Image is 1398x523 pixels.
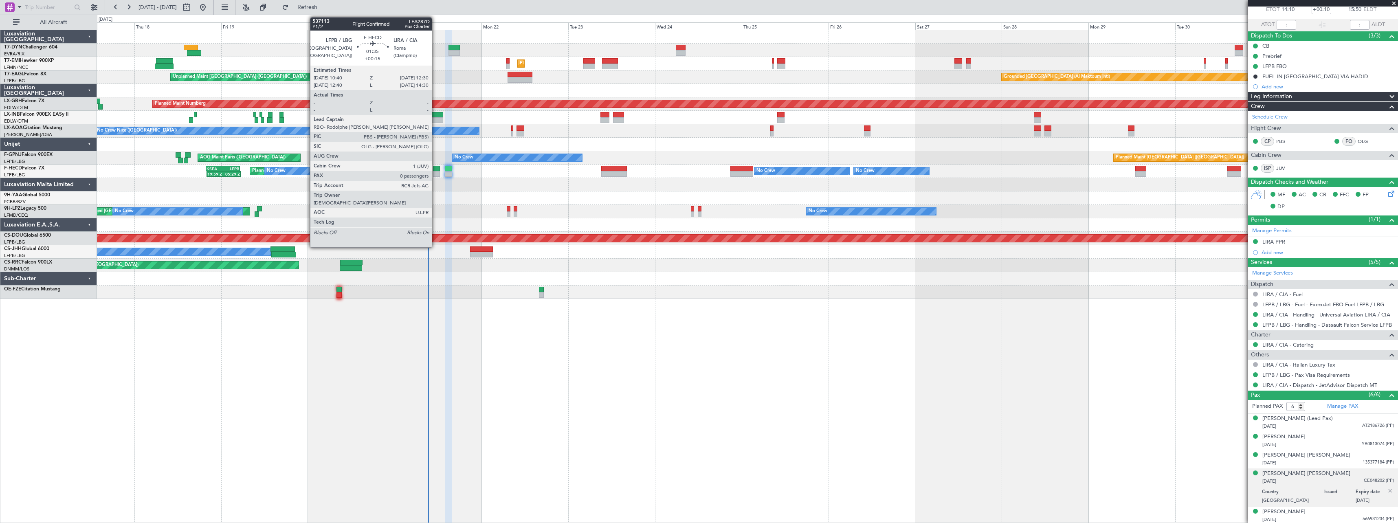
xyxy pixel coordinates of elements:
span: Dispatch [1251,280,1273,289]
span: AT2186726 (PP) [1362,422,1394,429]
span: Leg Information [1251,92,1292,101]
span: Permits [1251,215,1270,225]
input: Trip Number [25,1,72,13]
div: Planned Maint [GEOGRAPHIC_DATA] [520,57,598,70]
div: No Crew [756,165,775,177]
span: YB0813074 (PP) [1362,441,1394,448]
span: 566931234 (PP) [1363,516,1394,523]
span: F-HECD [4,166,22,171]
a: T7-DYNChallenger 604 [4,45,57,50]
a: LFPB/LBG [4,239,25,245]
span: ALDT [1372,21,1385,29]
span: Others [1251,350,1269,360]
a: LX-INBFalcon 900EX EASy II [4,112,68,117]
div: LFPB [223,166,239,171]
span: CS-DOU [4,233,23,238]
a: OE-FZECitation Mustang [4,287,61,292]
p: [DATE] [1356,497,1387,505]
a: 9H-YAAGlobal 5000 [4,193,50,198]
a: CS-JHHGlobal 6000 [4,246,49,251]
div: KSEA [207,166,223,171]
p: Country [1262,489,1324,497]
div: [PERSON_NAME] [PERSON_NAME] [1262,470,1350,478]
div: Planned Maint [GEOGRAPHIC_DATA] ([GEOGRAPHIC_DATA]) [1116,152,1244,164]
div: LIRA PPR [1262,238,1285,245]
a: EDLW/DTM [4,105,28,111]
button: All Aircraft [9,16,88,29]
a: LFPB/LBG [4,172,25,178]
span: (1/1) [1369,215,1380,224]
div: Mon 22 [481,22,568,30]
div: Fri 26 [829,22,915,30]
span: 135377184 (PP) [1363,459,1394,466]
div: Grounded [GEOGRAPHIC_DATA] (Al Maktoum Intl) [1004,71,1110,83]
div: Sat 20 [308,22,395,30]
div: Planned Maint [GEOGRAPHIC_DATA] ([GEOGRAPHIC_DATA]) [252,165,380,177]
a: LFPB / LBG - Handling - Dassault Falcon Service LFPB [1262,321,1392,328]
p: Expiry date [1356,489,1387,497]
div: No Crew Nice ([GEOGRAPHIC_DATA]) [97,125,177,137]
span: MF [1277,191,1285,199]
a: EVRA/RIX [4,51,24,57]
span: ELDT [1363,6,1376,14]
a: LFPB / LBG - Fuel - ExecuJet FBO Fuel LFPB / LBG [1262,301,1384,308]
div: Sun 21 [395,22,481,30]
img: close [1387,487,1394,494]
div: [DATE] [99,16,112,23]
span: CR [1319,191,1326,199]
div: CP [1261,137,1274,146]
span: [DATE] [1262,516,1276,523]
div: No Crew [267,165,286,177]
span: FFC [1340,191,1349,199]
span: OE-FZE [4,287,21,292]
a: [PERSON_NAME]/QSA [4,132,52,138]
span: All Aircraft [21,20,86,25]
span: (3/3) [1369,31,1380,40]
span: F-GPNJ [4,152,22,157]
div: No Crew [115,205,134,218]
span: 15:50 [1348,6,1361,14]
div: Prebrief [1262,53,1281,59]
span: Dispatch To-Dos [1251,31,1292,41]
div: AOG Maint Paris ([GEOGRAPHIC_DATA]) [200,152,286,164]
div: Thu 18 [134,22,221,30]
a: DNMM/LOS [4,266,29,272]
div: Add new [1262,249,1394,256]
div: [PERSON_NAME] [PERSON_NAME] [1262,451,1350,459]
div: ISP [1261,164,1274,173]
a: LX-GBHFalcon 7X [4,99,44,103]
a: LFPB/LBG [4,78,25,84]
span: T7-DYN [4,45,22,50]
div: Tue 30 [1175,22,1262,30]
div: Wed 24 [655,22,742,30]
a: LIRA / CIA - Catering [1262,341,1314,348]
div: Planned Maint Nurnberg [155,98,206,110]
div: Add new [1262,83,1394,90]
span: Services [1251,258,1272,267]
div: No Crew [856,165,875,177]
span: DP [1277,203,1285,211]
a: JUV [1276,165,1295,172]
a: Manage Permits [1252,227,1292,235]
span: (5/5) [1369,258,1380,266]
a: LIRA / CIA - Dispatch - JetAdvisor Dispatch MT [1262,382,1377,389]
div: FUEL IN [GEOGRAPHIC_DATA] VIA HADID [1262,73,1368,80]
a: LIRA / CIA - Fuel [1262,291,1303,298]
div: No Crew [809,205,827,218]
a: LFMN/NCE [4,64,28,70]
a: PBS [1276,138,1295,145]
div: No Crew [455,152,473,164]
div: Unplanned Maint [GEOGRAPHIC_DATA] ([GEOGRAPHIC_DATA]) [173,71,307,83]
a: FCBB/BZV [4,199,26,205]
span: AC [1299,191,1306,199]
span: 9H-YAA [4,193,22,198]
div: LFPB FBO [1262,63,1287,70]
div: [PERSON_NAME] (Lead Pax) [1262,415,1333,423]
span: Flight Crew [1251,124,1281,133]
span: [DATE] [1262,478,1276,484]
span: ETOT [1266,6,1279,14]
a: CS-RRCFalcon 900LX [4,260,52,265]
a: T7-EMIHawker 900XP [4,58,54,63]
a: F-GPNJFalcon 900EX [4,152,53,157]
span: [DATE] [1262,460,1276,466]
